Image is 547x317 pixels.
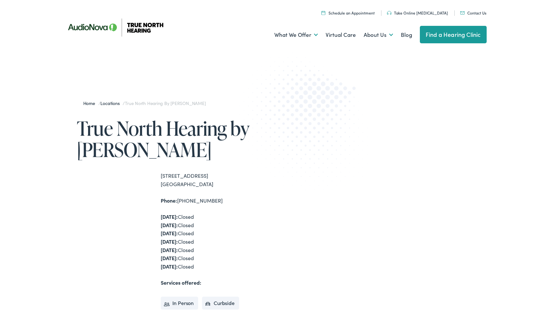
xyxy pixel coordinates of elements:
[161,297,198,310] li: In Person
[274,23,318,47] a: What We Offer
[161,229,178,237] strong: [DATE]:
[321,10,375,16] a: Schedule an Appointment
[326,23,356,47] a: Virtual Care
[161,197,177,204] strong: Phone:
[161,254,178,261] strong: [DATE]:
[100,100,123,106] a: Locations
[387,10,448,16] a: Take Online [MEDICAL_DATA]
[364,23,393,47] a: About Us
[321,11,325,15] img: Icon symbolizing a calendar in color code ffb348
[83,100,98,106] a: Home
[161,196,274,205] div: [PHONE_NUMBER]
[161,221,178,228] strong: [DATE]:
[161,279,201,286] strong: Services offered:
[161,246,178,253] strong: [DATE]:
[420,26,487,43] a: Find a Hearing Clinic
[202,297,239,310] li: Curbside
[460,10,486,16] a: Contact Us
[161,213,178,220] strong: [DATE]:
[161,263,178,270] strong: [DATE]:
[125,100,206,106] span: True North Hearing by [PERSON_NAME]
[460,11,465,15] img: Mail icon in color code ffb348, used for communication purposes
[161,238,178,245] strong: [DATE]:
[83,100,206,106] span: / /
[161,172,274,188] div: [STREET_ADDRESS] [GEOGRAPHIC_DATA]
[387,11,391,15] img: Headphones icon in color code ffb348
[161,213,274,270] div: Closed Closed Closed Closed Closed Closed Closed
[401,23,412,47] a: Blog
[77,118,274,160] h1: True North Hearing by [PERSON_NAME]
